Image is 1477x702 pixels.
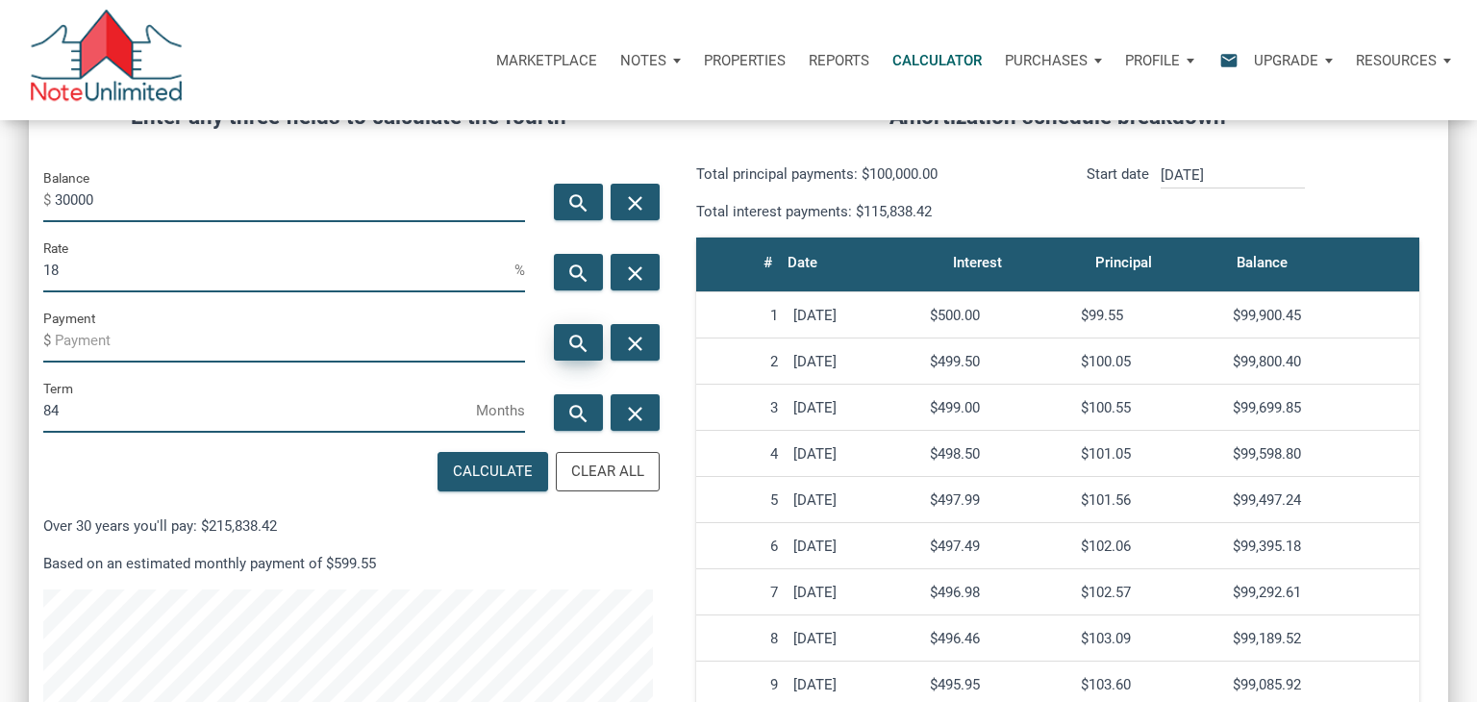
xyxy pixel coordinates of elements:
div: 6 [704,538,778,555]
div: $99,395.18 [1233,538,1412,555]
button: Calculate [438,452,548,491]
p: Marketplace [496,52,597,69]
div: [DATE] [793,676,914,693]
div: $102.06 [1081,538,1217,555]
button: Reports [797,32,881,89]
button: Marketplace [485,32,609,89]
div: Balance [1237,249,1288,276]
div: $495.95 [930,676,1066,693]
button: Resources [1344,32,1463,89]
div: $99,497.24 [1233,491,1412,509]
div: $499.00 [930,399,1066,416]
div: Calculate [453,461,533,483]
a: Properties [692,32,797,89]
div: Interest [953,249,1002,276]
button: close [611,184,660,220]
p: Total principal payments: $100,000.00 [696,163,1043,186]
div: 8 [704,630,778,647]
div: $499.50 [930,353,1066,370]
button: search [554,324,603,361]
p: Upgrade [1254,52,1318,69]
label: Balance [43,166,89,189]
i: search [566,331,589,355]
div: Principal [1095,249,1152,276]
button: Upgrade [1242,32,1344,89]
div: $99,292.61 [1233,584,1412,601]
div: [DATE] [793,630,914,647]
span: $ [43,185,55,215]
p: Purchases [1005,52,1088,69]
div: $100.55 [1081,399,1217,416]
p: Reports [809,52,869,69]
div: $100.05 [1081,353,1217,370]
label: Rate [43,237,68,260]
input: Term [43,389,476,433]
input: Rate [43,249,514,292]
div: 7 [704,584,778,601]
div: Date [788,249,817,276]
div: [DATE] [793,399,914,416]
button: search [554,184,603,220]
div: [DATE] [793,538,914,555]
input: Balance [55,179,525,222]
i: email [1217,49,1240,71]
i: search [566,190,589,214]
p: Notes [620,52,666,69]
div: 2 [704,353,778,370]
div: [DATE] [793,445,914,463]
i: close [624,401,647,425]
p: Calculator [892,52,982,69]
div: $99,699.85 [1233,399,1412,416]
div: 9 [704,676,778,693]
i: close [624,331,647,355]
div: $102.57 [1081,584,1217,601]
div: $99.55 [1081,307,1217,324]
button: close [611,394,660,431]
div: 5 [704,491,778,509]
p: Properties [704,52,786,69]
p: Start date [1087,163,1149,223]
span: $ [43,325,55,356]
button: search [554,394,603,431]
button: email [1205,32,1242,89]
div: $99,800.40 [1233,353,1412,370]
div: $99,085.92 [1233,676,1412,693]
p: Total interest payments: $115,838.42 [696,200,1043,223]
div: [DATE] [793,353,914,370]
div: $496.46 [930,630,1066,647]
div: $99,900.45 [1233,307,1412,324]
div: $101.56 [1081,491,1217,509]
i: close [624,190,647,214]
span: Months [476,395,525,426]
button: Purchases [993,32,1114,89]
p: Profile [1125,52,1180,69]
div: $101.05 [1081,445,1217,463]
span: % [514,255,525,286]
div: $99,189.52 [1233,630,1412,647]
p: Based on an estimated monthly payment of $599.55 [43,552,653,575]
div: 1 [704,307,778,324]
div: 3 [704,399,778,416]
div: [DATE] [793,491,914,509]
button: Profile [1114,32,1206,89]
div: $99,598.80 [1233,445,1412,463]
div: $497.49 [930,538,1066,555]
div: $103.09 [1081,630,1217,647]
div: $103.60 [1081,676,1217,693]
div: [DATE] [793,307,914,324]
img: NoteUnlimited [29,10,184,111]
i: search [566,401,589,425]
label: Term [43,377,73,400]
input: Payment [55,319,525,363]
div: $497.99 [930,491,1066,509]
button: search [554,254,603,290]
button: close [611,324,660,361]
div: $498.50 [930,445,1066,463]
button: Clear All [556,452,660,491]
button: Notes [609,32,692,89]
i: close [624,261,647,285]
